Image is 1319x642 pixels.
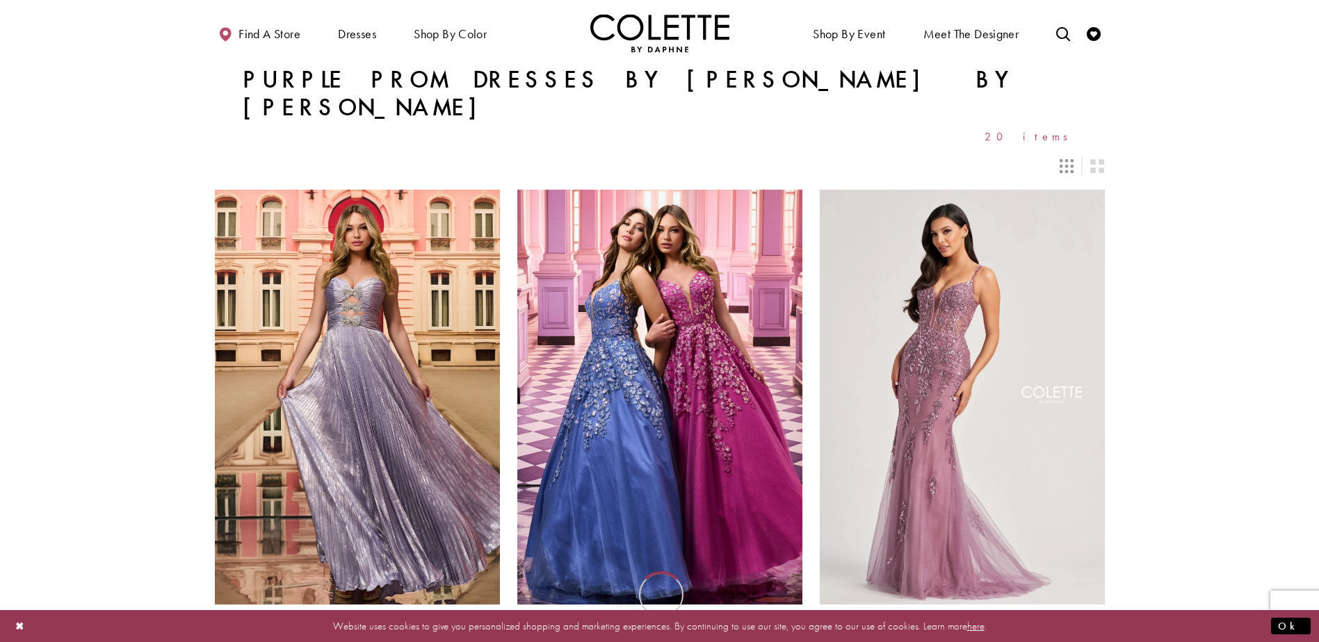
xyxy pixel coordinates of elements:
a: Visit Colette by Daphne Style No. CL8210 Page [820,190,1105,604]
span: Find a store [238,27,300,41]
span: 20 items [985,131,1077,142]
div: Layout Controls [207,151,1113,181]
a: Visit Colette by Daphne Style No. CL8420 Page [517,190,802,604]
span: Shop by color [410,14,490,52]
a: here [967,618,985,632]
a: Visit Home Page [590,14,729,52]
a: Meet the designer [920,14,1023,52]
span: Dresses [334,14,380,52]
button: Close Dialog [8,614,32,638]
span: Switch layout to 2 columns [1090,159,1104,173]
a: Find a store [215,14,304,52]
button: Submit Dialog [1271,617,1311,634]
span: Dresses [338,27,376,41]
a: Visit Colette by Daphne Style No. CL8520 Page [215,190,500,604]
span: Switch layout to 3 columns [1060,159,1074,173]
p: Website uses cookies to give you personalized shopping and marketing experiences. By continuing t... [100,616,1219,635]
span: Shop By Event [809,14,889,52]
span: Shop by color [414,27,487,41]
a: Check Wishlist [1083,14,1104,52]
span: Meet the designer [923,27,1019,41]
a: Toggle search [1053,14,1074,52]
img: Colette by Daphne [590,14,729,52]
span: Shop By Event [813,27,885,41]
h1: Purple Prom Dresses by [PERSON_NAME] by [PERSON_NAME] [243,66,1077,122]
